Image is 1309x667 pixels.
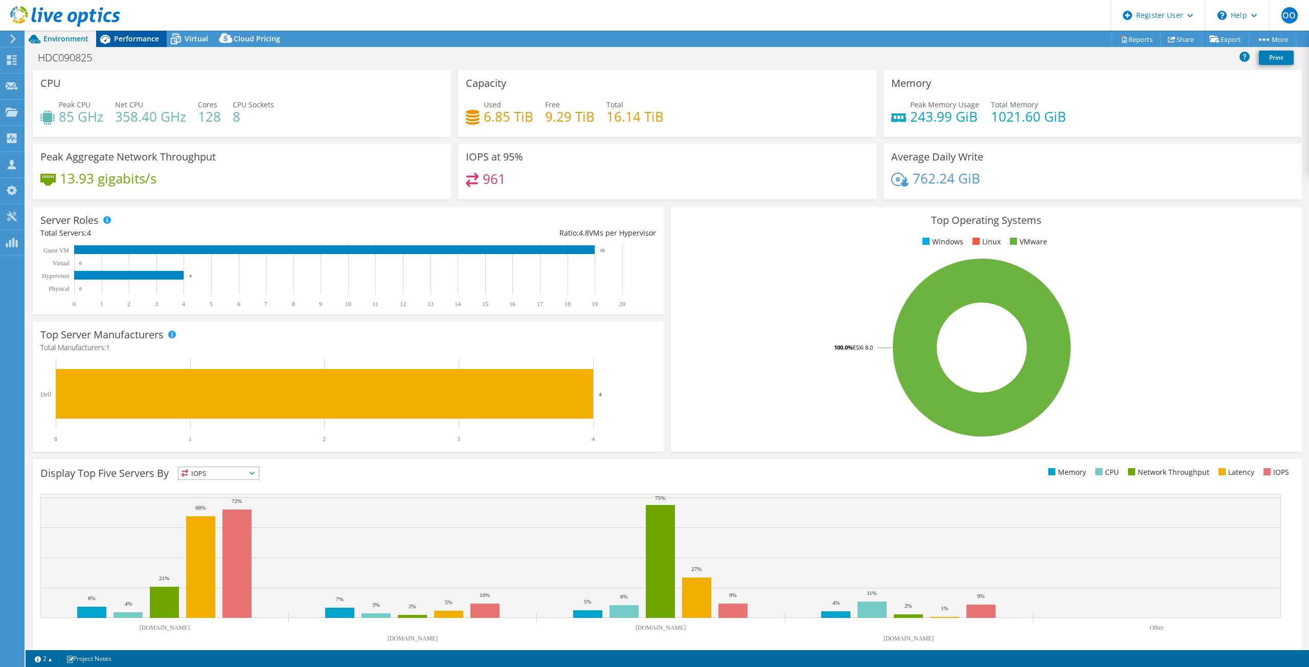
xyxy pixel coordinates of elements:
text: [DOMAIN_NAME] [884,635,934,642]
a: Share [1160,31,1202,47]
text: 16 [509,301,515,308]
span: Performance [114,34,159,43]
text: [DOMAIN_NAME] [636,624,686,631]
tspan: ESXi 8.0 [853,343,873,351]
span: CPU Sockets [233,100,274,109]
text: 72% [232,498,242,504]
text: 19 [592,301,598,308]
h4: 6.85 TiB [484,111,533,122]
text: 21% [159,575,169,581]
text: 3 [155,301,158,308]
text: 10% [480,592,490,598]
h4: 762.24 GiB [913,173,980,184]
span: OO [1281,7,1298,24]
text: 0 [54,435,57,443]
h3: Server Roles [40,215,99,226]
li: VMware [1007,236,1047,247]
tspan: 100.0% [834,343,853,351]
text: Dell [40,391,51,398]
text: 10 [345,301,351,308]
h3: IOPS at 95% [466,151,523,163]
text: 19 [600,248,605,253]
text: 1 [189,435,192,443]
span: Cores [198,100,217,109]
text: 11 [372,301,378,308]
span: Net CPU [115,100,143,109]
a: Reports [1112,31,1161,47]
h3: CPU [40,78,61,89]
text: 13 [427,301,434,308]
text: 14 [455,301,461,308]
text: 8 [292,301,295,308]
text: Physical [49,285,70,292]
li: Memory [1046,467,1086,478]
text: 0 [79,261,82,266]
div: Ratio: VMs per Hypervisor [348,227,656,239]
text: 9% [729,592,737,598]
h4: 128 [198,111,221,122]
h3: Top Operating Systems [679,215,1294,226]
text: Virtual [53,260,70,267]
a: Print [1259,51,1294,65]
text: 4% [832,600,840,606]
text: 7 [264,301,267,308]
div: Total Servers: [40,227,348,239]
text: 3% [372,602,380,608]
h1: HDC090825 [33,52,108,63]
a: Project Notes [59,652,119,665]
text: 8% [88,595,96,601]
text: 4% [125,601,132,607]
text: [DOMAIN_NAME] [140,624,190,631]
span: Virtual [185,34,208,43]
text: 15 [482,301,488,308]
h3: Average Daily Write [891,151,983,163]
span: Free [545,100,560,109]
text: 2 [127,301,130,308]
text: 4 [182,301,185,308]
h3: Peak Aggregate Network Throughput [40,151,216,163]
text: 9 [319,301,322,308]
li: Linux [970,236,1001,247]
h4: 358.40 GHz [115,111,186,122]
li: Latency [1216,467,1254,478]
li: Windows [920,236,963,247]
text: 0 [79,286,82,291]
text: 2% [409,603,416,609]
svg: \n [1217,11,1227,20]
text: 5% [584,599,592,605]
span: IOPS [178,467,259,479]
a: More [1249,31,1296,47]
h4: 8 [233,111,274,122]
text: 1 [100,301,103,308]
text: 68% [195,504,206,511]
text: 5% [445,599,453,605]
text: 2% [905,603,912,609]
span: Peak Memory Usage [910,100,979,109]
text: 6 [237,301,240,308]
h4: 16.14 TiB [606,111,664,122]
text: 7% [336,596,344,602]
text: 12 [400,301,406,308]
a: 2 [28,652,59,665]
a: Export [1202,31,1249,47]
h4: Total Manufacturers: [40,342,656,353]
span: Cloud Pricing [234,34,280,43]
h3: Memory [891,78,931,89]
text: 27% [691,566,702,572]
text: 4 [189,273,192,279]
text: 75% [655,495,665,501]
text: 1% [941,605,949,611]
h4: 961 [483,173,506,185]
li: CPU [1093,467,1119,478]
text: 11% [867,590,877,596]
h4: 13.93 gigabits/s [60,173,156,184]
text: 2 [323,435,326,443]
h3: Capacity [466,78,506,89]
h4: 1021.60 GiB [991,111,1066,122]
h4: 85 GHz [59,111,103,122]
span: 1 [106,342,110,352]
span: Used [484,100,501,109]
h3: Top Server Manufacturers [40,329,164,340]
span: Total Memory [991,100,1038,109]
text: 9% [977,593,985,599]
